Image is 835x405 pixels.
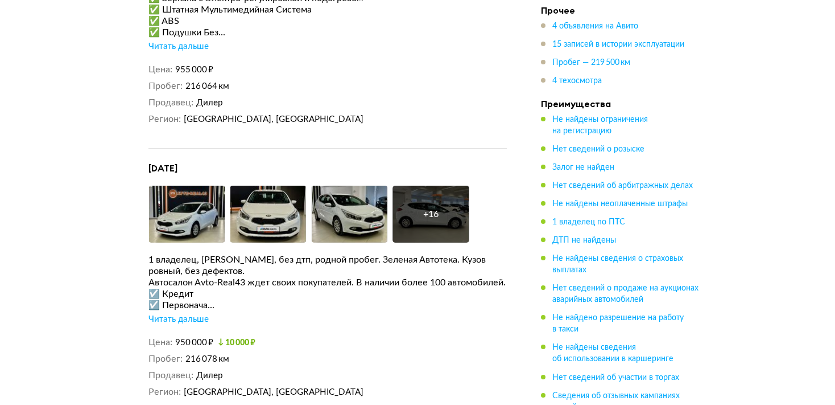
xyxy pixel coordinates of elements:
span: [GEOGRAPHIC_DATA], [GEOGRAPHIC_DATA] [184,388,363,396]
dt: Продавец [148,97,193,109]
span: Нет сведений об арбитражных делах [552,182,693,190]
span: Нет сведений о продаже на аукционах аварийных автомобилей [552,284,698,304]
span: ДТП не найдены [552,236,616,244]
span: Нет сведений об участии в торгах [552,373,679,381]
span: 1 владелец по ПТС [552,218,625,226]
div: ✅ ABS [148,15,507,27]
span: [GEOGRAPHIC_DATA], [GEOGRAPHIC_DATA] [184,115,363,124]
span: 15 записей в истории эксплуатации [552,40,684,48]
h4: Преимущества [541,98,700,109]
dt: Пробег [148,80,183,92]
span: 950 000 ₽ [175,338,213,347]
dt: Цена [148,64,172,76]
span: Не найдено разрешение на работу в такси [552,314,684,333]
h4: Прочее [541,5,700,16]
span: 216 064 км [185,82,229,91]
div: ✅ Штатная Мультимедийная Система [148,4,507,15]
span: Дилер [196,99,223,107]
div: Автосалон Аvtо-Rеаl43 ждет своих покупателей. В наличии более 100 автомобилей. [148,277,507,288]
span: Залог не найден [552,163,614,171]
span: 4 объявления на Авито [552,22,638,30]
span: Нет сведений о розыске [552,145,644,153]
dt: Регион [148,386,181,398]
span: Не найдены неоплаченные штрафы [552,200,688,208]
small: 10 000 ₽ [218,339,255,347]
div: ☑️ Первонача... [148,300,507,311]
div: ✅ Подушки Без... [148,27,507,38]
span: 4 техосмотра [552,77,602,85]
img: Car Photo [311,186,388,243]
dt: Регион [148,113,181,125]
div: ☑️ Кредит [148,288,507,300]
span: 216 078 км [185,355,229,363]
span: Дилер [196,371,223,380]
h4: [DATE] [148,162,507,174]
div: + 16 [423,208,439,220]
div: Читать дальше [148,41,209,52]
img: Car Photo [148,186,225,243]
span: Не найдены сведения о страховых выплатах [552,255,683,274]
div: Читать дальше [148,314,209,325]
dt: Цена [148,337,172,349]
span: Не найдены сведения об использовании в каршеринге [552,343,673,363]
dt: Продавец [148,370,193,382]
span: Не найдены ограничения на регистрацию [552,116,648,135]
div: 1 владелец, [PERSON_NAME], без дтп, родной пробег. Зеленая Автотека. Кузов ровный, без дефектов. [148,254,507,277]
dt: Пробег [148,353,183,365]
span: 955 000 ₽ [175,66,213,74]
span: Пробег — 219 500 км [552,59,630,67]
img: Car Photo [230,186,307,243]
